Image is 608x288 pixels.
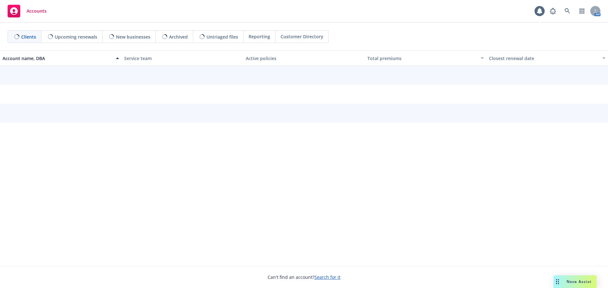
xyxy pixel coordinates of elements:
span: Clients [21,34,36,40]
span: Nova Assist [567,279,592,284]
button: Nova Assist [554,275,597,288]
a: Search [561,5,574,17]
a: Accounts [5,2,49,20]
button: Active policies [243,51,365,66]
span: Customer Directory [281,33,323,40]
a: Report a Bug [547,5,559,17]
button: Service team [122,51,243,66]
span: New businesses [116,34,150,40]
span: Can't find an account? [268,274,340,280]
span: Archived [169,34,188,40]
a: Search for it [314,274,340,280]
button: Total premiums [365,51,486,66]
div: Closest renewal date [489,55,598,62]
div: Total premiums [367,55,477,62]
span: Untriaged files [206,34,238,40]
span: Accounts [27,9,47,14]
span: Upcoming renewals [55,34,97,40]
a: Switch app [576,5,588,17]
div: Active policies [246,55,362,62]
div: Service team [124,55,241,62]
button: Closest renewal date [486,51,608,66]
div: Drag to move [554,275,561,288]
div: Account name, DBA [3,55,112,62]
span: Reporting [249,33,270,40]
